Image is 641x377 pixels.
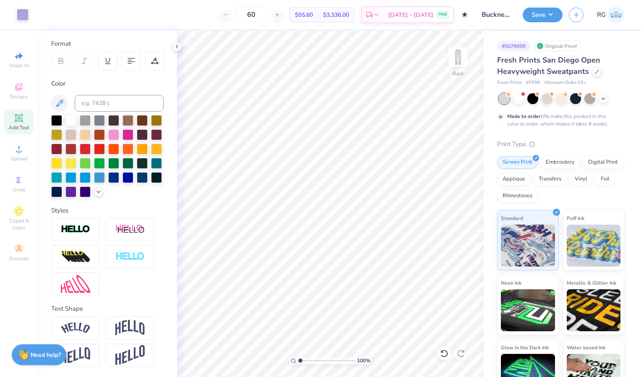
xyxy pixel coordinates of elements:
[497,55,600,76] span: Fresh Prints San Diego Open Heavyweight Sweatpants
[501,214,523,223] span: Standard
[323,10,349,19] span: $3,336.00
[4,217,34,231] span: Clipart & logos
[31,351,61,359] strong: Need help?
[115,224,145,235] img: Shadow
[10,93,28,100] span: Designs
[475,6,516,23] input: Untitled Design
[497,190,538,202] div: Rhinestones
[583,156,623,169] div: Digital Print
[497,41,530,51] div: # 507895R
[497,173,531,186] div: Applique
[567,225,621,267] img: Puff Ink
[115,252,145,262] img: Negative Space
[567,214,584,223] span: Puff Ink
[9,255,29,262] span: Decorate
[567,289,621,331] img: Metallic & Glitter Ink
[567,278,616,287] span: Metallic & Glitter Ink
[357,357,370,364] span: 100 %
[61,250,90,264] img: 3d Illusion
[501,343,549,352] span: Glow in the Dark Ink
[501,225,555,267] img: Standard
[497,156,538,169] div: Screen Print
[51,304,164,314] div: Text Shape
[235,7,268,22] input: – –
[501,289,555,331] img: Neon Ink
[567,343,605,352] span: Water based Ink
[526,79,540,86] span: # FP90
[545,79,586,86] span: Minimum Order: 50 +
[9,62,29,69] span: Image AI
[534,41,581,51] div: Original Proof
[115,320,145,336] img: Arch
[51,39,164,49] div: Format
[438,12,447,18] span: FREE
[51,79,164,89] div: Color
[10,155,27,162] span: Upload
[75,95,164,112] input: e.g. 7428 c
[61,225,90,234] img: Stroke
[533,173,567,186] div: Transfers
[507,113,610,128] div: We make this product in this color to order, which means it takes 8 weeks.
[540,156,580,169] div: Embroidery
[497,139,624,149] div: Print Type
[115,345,145,366] img: Rise
[61,347,90,364] img: Flag
[597,7,624,23] a: RG
[9,124,29,131] span: Add Text
[388,10,433,19] span: [DATE] - [DATE]
[501,278,521,287] span: Neon Ink
[295,10,313,19] span: $55.60
[450,49,466,65] img: Back
[507,113,542,120] strong: Made to order:
[597,10,606,20] span: RG
[523,8,563,22] button: Save
[595,173,615,186] div: Foil
[61,322,90,334] img: Arc
[453,70,464,77] div: Back
[569,173,593,186] div: Vinyl
[13,186,26,193] span: Greek
[61,275,90,293] img: Free Distort
[497,79,522,86] span: Fresh Prints
[51,206,164,215] div: Styles
[608,7,624,23] img: Rinah Gallo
